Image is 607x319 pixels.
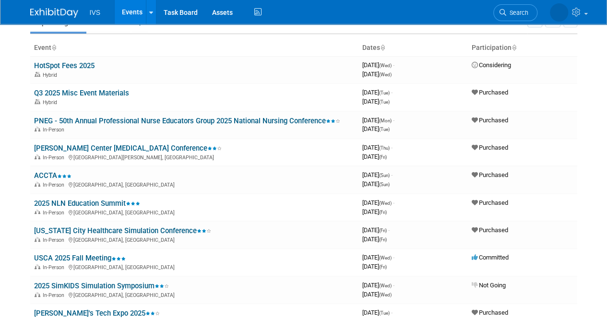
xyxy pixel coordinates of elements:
[379,228,387,233] span: (Fri)
[362,61,394,69] span: [DATE]
[379,127,390,132] span: (Tue)
[391,309,393,316] span: -
[379,237,387,242] span: (Fri)
[379,145,390,151] span: (Thu)
[393,282,394,289] span: -
[391,144,393,151] span: -
[51,44,56,51] a: Sort by Event Name
[362,153,387,160] span: [DATE]
[472,144,508,151] span: Purchased
[34,117,340,125] a: PNEG - 50th Annual Professional Nurse Educators Group 2025 National Nursing Conference
[43,127,67,133] span: In-Person
[468,40,577,56] th: Participation
[379,99,390,105] span: (Tue)
[472,254,509,261] span: Committed
[493,4,537,21] a: Search
[34,199,140,208] a: 2025 NLN Education Summit
[472,171,508,178] span: Purchased
[362,125,390,132] span: [DATE]
[379,118,392,123] span: (Mon)
[362,89,393,96] span: [DATE]
[35,264,40,269] img: In-Person Event
[35,154,40,159] img: In-Person Event
[379,264,387,270] span: (Fri)
[43,72,60,78] span: Hybrid
[43,99,60,106] span: Hybrid
[362,236,387,243] span: [DATE]
[472,117,508,124] span: Purchased
[43,210,67,216] span: In-Person
[35,292,40,297] img: In-Person Event
[35,237,40,242] img: In-Person Event
[35,182,40,187] img: In-Person Event
[34,89,129,97] a: Q3 2025 Misc Event Materials
[362,144,393,151] span: [DATE]
[43,237,67,243] span: In-Person
[362,226,390,234] span: [DATE]
[379,182,390,187] span: (Sun)
[550,3,568,22] img: Carrie Rhoads
[34,236,355,243] div: [GEOGRAPHIC_DATA], [GEOGRAPHIC_DATA]
[472,282,506,289] span: Not Going
[512,44,516,51] a: Sort by Participation Type
[35,72,40,77] img: Hybrid Event
[472,309,508,316] span: Purchased
[35,210,40,214] img: In-Person Event
[34,263,355,271] div: [GEOGRAPHIC_DATA], [GEOGRAPHIC_DATA]
[30,40,358,56] th: Event
[34,291,355,298] div: [GEOGRAPHIC_DATA], [GEOGRAPHIC_DATA]
[43,154,67,161] span: In-Person
[362,254,394,261] span: [DATE]
[506,9,528,16] span: Search
[379,210,387,215] span: (Fri)
[379,310,390,316] span: (Tue)
[393,61,394,69] span: -
[380,44,385,51] a: Sort by Start Date
[34,254,126,262] a: USCA 2025 Fall Meeting
[362,291,392,298] span: [DATE]
[362,71,392,78] span: [DATE]
[379,63,392,68] span: (Wed)
[472,226,508,234] span: Purchased
[362,263,387,270] span: [DATE]
[43,292,67,298] span: In-Person
[379,255,392,260] span: (Wed)
[34,282,169,290] a: 2025 SimKIDS Simulation Symposium
[34,180,355,188] div: [GEOGRAPHIC_DATA], [GEOGRAPHIC_DATA]
[362,171,393,178] span: [DATE]
[30,8,78,18] img: ExhibitDay
[362,180,390,188] span: [DATE]
[34,309,160,318] a: [PERSON_NAME]'s Tech Expo 2025
[379,283,392,288] span: (Wed)
[34,144,222,153] a: [PERSON_NAME] Center [MEDICAL_DATA] Conference
[34,61,95,70] a: HotSpot Fees 2025
[43,182,67,188] span: In-Person
[379,72,392,77] span: (Wed)
[379,292,392,297] span: (Wed)
[379,154,387,160] span: (Fri)
[362,117,394,124] span: [DATE]
[35,127,40,131] img: In-Person Event
[393,117,394,124] span: -
[34,226,211,235] a: [US_STATE] City Healthcare Simulation Conference
[393,199,394,206] span: -
[379,90,390,95] span: (Tue)
[391,89,393,96] span: -
[34,208,355,216] div: [GEOGRAPHIC_DATA], [GEOGRAPHIC_DATA]
[391,171,393,178] span: -
[472,61,511,69] span: Considering
[35,99,40,104] img: Hybrid Event
[34,171,71,180] a: ACCTA
[362,282,394,289] span: [DATE]
[472,199,508,206] span: Purchased
[379,173,390,178] span: (Sun)
[362,199,394,206] span: [DATE]
[362,309,393,316] span: [DATE]
[358,40,468,56] th: Dates
[393,254,394,261] span: -
[90,9,101,16] span: IVS
[379,201,392,206] span: (Wed)
[34,153,355,161] div: [GEOGRAPHIC_DATA][PERSON_NAME], [GEOGRAPHIC_DATA]
[388,226,390,234] span: -
[43,264,67,271] span: In-Person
